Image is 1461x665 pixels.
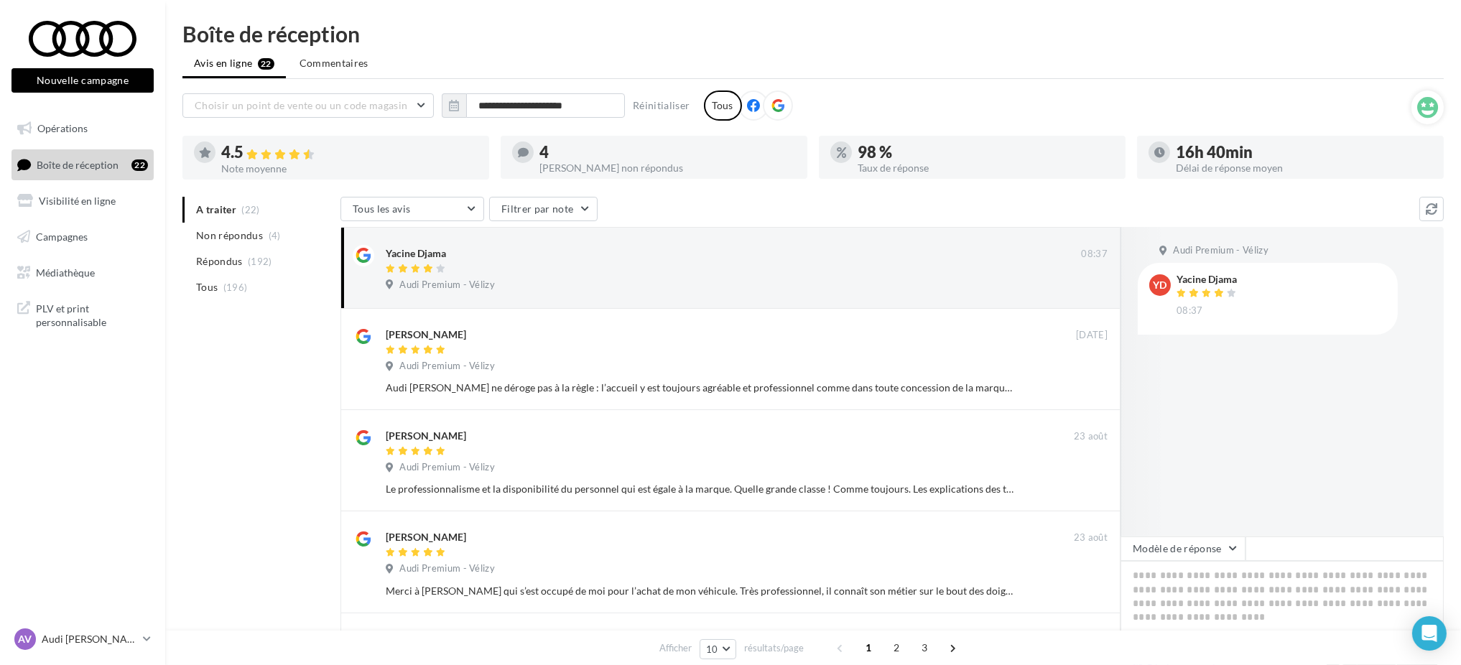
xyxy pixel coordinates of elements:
div: Note moyenne [221,164,478,174]
button: 10 [700,639,736,659]
div: [PERSON_NAME] [386,429,466,443]
span: Boîte de réception [37,158,119,170]
p: Audi [PERSON_NAME] [42,632,137,646]
div: [PERSON_NAME] [386,327,466,342]
span: Audi Premium - Vélizy [399,562,495,575]
span: Audi Premium - Vélizy [399,360,495,373]
span: (196) [223,282,248,293]
button: Nouvelle campagne [11,68,154,93]
div: [PERSON_NAME] [386,530,466,544]
span: Audi Premium - Vélizy [1173,244,1268,257]
div: 22 [131,159,148,171]
span: [DATE] [1076,329,1108,342]
div: Boîte de réception [182,23,1444,45]
span: Campagnes [36,231,88,243]
span: Audi Premium - Vélizy [399,461,495,474]
div: Audi [PERSON_NAME] ne déroge pas à la règle : l’accueil y est toujours agréable et professionnel ... [386,381,1014,395]
div: 16h 40min [1176,144,1432,160]
a: Boîte de réception22 [9,149,157,180]
a: PLV et print personnalisable [9,293,157,335]
span: Opérations [37,122,88,134]
a: Visibilité en ligne [9,186,157,216]
a: AV Audi [PERSON_NAME] [11,626,154,653]
span: 2 [885,636,908,659]
span: Tous les avis [353,203,411,215]
div: 4 [539,144,796,160]
button: Modèle de réponse [1121,536,1246,561]
div: Délai de réponse moyen [1176,163,1432,173]
span: Commentaires [300,56,368,70]
div: Taux de réponse [858,163,1114,173]
button: Tous les avis [340,197,484,221]
span: Non répondus [196,228,263,243]
span: Visibilité en ligne [39,195,116,207]
span: Répondus [196,254,243,269]
span: 10 [706,643,718,655]
div: Open Intercom Messenger [1412,616,1447,651]
button: Filtrer par note [489,197,598,221]
div: 98 % [858,144,1114,160]
a: Médiathèque [9,258,157,288]
span: YD [1154,278,1167,292]
span: 08:37 [1081,248,1108,261]
span: 23 août [1074,531,1108,544]
div: [PERSON_NAME] non répondus [539,163,796,173]
span: AV [19,632,32,646]
span: 08:37 [1177,304,1203,317]
a: Campagnes [9,222,157,252]
a: Opérations [9,113,157,144]
button: Réinitialiser [627,97,696,114]
div: Yacine Djama [1177,274,1240,284]
div: 4.5 [221,144,478,161]
div: Le professionnalisme et la disponibilité du personnel qui est égale à la marque. Quelle grande cl... [386,482,1014,496]
span: PLV et print personnalisable [36,299,148,330]
span: Choisir un point de vente ou un code magasin [195,99,407,111]
div: Tous [704,90,742,121]
div: Merci à [PERSON_NAME] qui s’est occupé de moi pour l’achat de mon véhicule. Très professionnel, i... [386,584,1014,598]
span: 3 [913,636,936,659]
span: Audi Premium - Vélizy [399,279,495,292]
span: (192) [248,256,272,267]
span: Médiathèque [36,266,95,278]
span: (4) [269,230,281,241]
span: 1 [857,636,880,659]
span: résultats/page [744,641,804,655]
div: Yacine Djama [386,246,446,261]
span: Afficher [659,641,692,655]
button: Choisir un point de vente ou un code magasin [182,93,434,118]
span: 23 août [1074,430,1108,443]
span: Tous [196,280,218,294]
